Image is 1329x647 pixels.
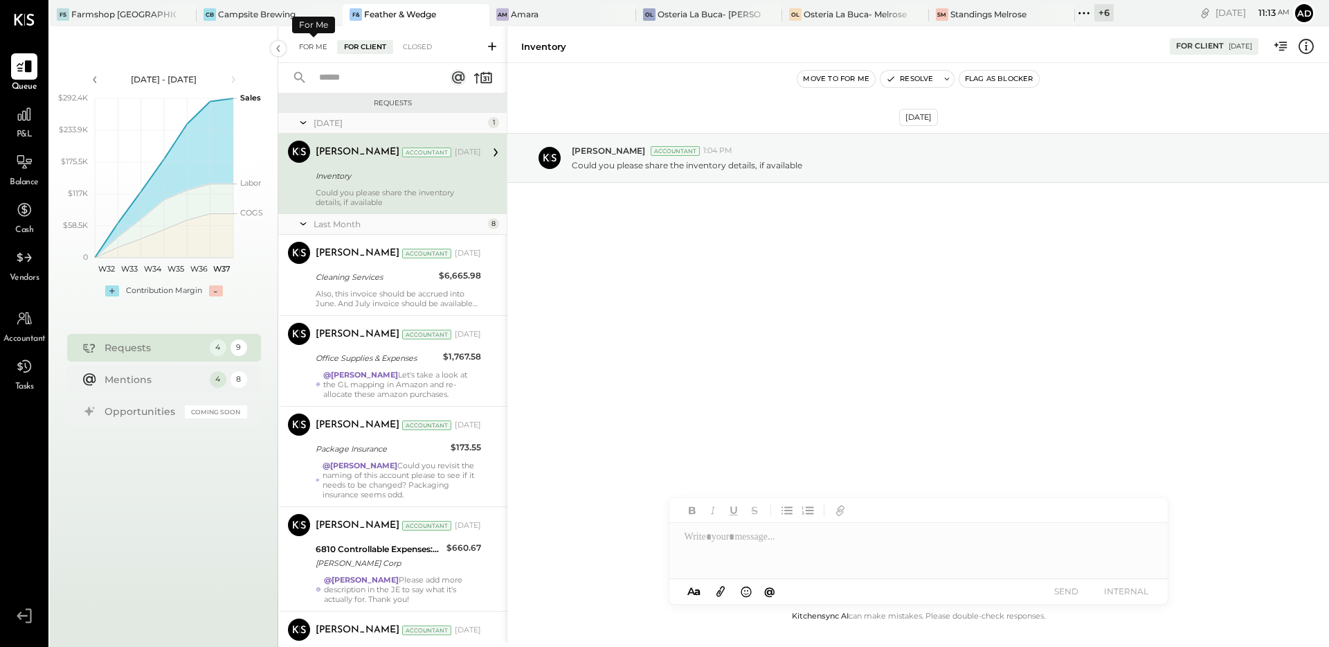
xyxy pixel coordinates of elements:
[455,420,481,431] div: [DATE]
[1215,6,1290,19] div: [DATE]
[402,626,451,635] div: Accountant
[683,584,705,599] button: Aa
[831,502,849,520] button: Add URL
[240,208,263,218] text: COGS
[521,40,566,53] div: Inventory
[959,71,1039,87] button: Flag as Blocker
[316,351,439,365] div: Office Supplies & Expenses
[126,285,202,296] div: Contribution Margin
[292,17,335,33] div: For Me
[443,350,481,364] div: $1,767.58
[683,502,701,520] button: Bold
[316,519,399,533] div: [PERSON_NAME]
[703,145,732,157] span: 1:04 PM
[725,502,743,520] button: Underline
[98,264,114,274] text: W32
[210,339,226,356] div: 4
[316,542,442,556] div: 6810 Controllable Expenses:Repairs & Maintenance:Repair & Maintenance, Equipment
[1,245,48,285] a: Vendors
[314,117,485,129] div: [DATE]
[218,8,296,20] div: Campsite Brewing
[455,520,481,531] div: [DATE]
[105,285,119,296] div: +
[1,305,48,346] a: Accountant
[1,197,48,237] a: Cash
[446,541,481,555] div: $660.67
[511,8,539,20] div: Amara
[285,98,500,108] div: Requests
[488,218,499,229] div: 8
[337,40,393,54] div: For Client
[316,289,481,308] div: Also, this invoice should be accrued into June. And July invoice should be available in ME for us...
[316,442,446,456] div: Package Insurance
[402,420,451,430] div: Accountant
[58,93,88,103] text: $292.4K
[83,252,88,262] text: 0
[402,249,451,258] div: Accountant
[323,370,398,380] strong: @[PERSON_NAME]
[1293,2,1315,24] button: Ad
[789,8,802,21] div: OL
[402,148,451,157] div: Accountant
[316,328,399,342] div: [PERSON_NAME]
[402,330,451,339] div: Accountant
[439,269,481,283] div: $6,665.98
[364,8,436,20] div: Feather & Wedge
[316,145,399,159] div: [PERSON_NAME]
[1176,41,1224,52] div: For Client
[230,371,247,388] div: 8
[350,8,362,21] div: F&
[12,81,37,94] span: Queue
[68,188,88,198] text: $117K
[643,8,656,21] div: OL
[764,585,775,598] span: @
[240,93,261,103] text: Sales
[167,264,183,274] text: W35
[455,248,481,259] div: [DATE]
[10,272,39,285] span: Vendors
[496,8,509,21] div: Am
[10,177,39,189] span: Balance
[323,370,481,399] div: Let's take a look at the GL mapping in Amazon and re-allocate these amazon purchases.
[316,556,442,570] div: [PERSON_NAME] Corp
[694,585,700,598] span: a
[324,575,399,585] strong: @[PERSON_NAME]
[15,381,34,393] span: Tasks
[451,441,481,454] div: $173.55
[760,583,779,600] button: @
[1229,42,1252,51] div: [DATE]
[209,285,223,296] div: -
[396,40,439,54] div: Closed
[3,333,46,346] span: Accountant
[105,373,203,387] div: Mentions
[455,625,481,636] div: [DATE]
[658,8,762,20] div: Osteria La Buca- [PERSON_NAME][GEOGRAPHIC_DATA]
[704,502,722,520] button: Italic
[59,125,88,134] text: $233.9K
[323,461,481,499] div: Could you revisit the naming of this account please to see if it needs to be changed? Packaging i...
[314,218,485,230] div: Last Month
[324,575,481,604] div: Please add more description in the JE to say what it's actually for. Thank you!
[1,101,48,141] a: P&L
[1,149,48,189] a: Balance
[17,129,33,141] span: P&L
[488,117,499,128] div: 1
[572,159,802,171] p: Could you please share the inventory details, if available
[316,270,435,284] div: Cleaning Services
[240,178,261,188] text: Labor
[455,147,481,158] div: [DATE]
[804,8,907,20] div: Osteria La Buca- Melrose
[455,329,481,340] div: [DATE]
[71,8,176,20] div: Farmshop [GEOGRAPHIC_DATA][PERSON_NAME]
[316,247,399,260] div: [PERSON_NAME]
[61,157,88,166] text: $175.5K
[1,353,48,393] a: Tasks
[316,188,481,207] div: Could you please share the inventory details, if available
[143,264,161,274] text: W34
[105,73,223,85] div: [DATE] - [DATE]
[316,169,477,183] div: Inventory
[797,71,875,87] button: Move to for me
[185,405,247,418] div: Coming Soon
[213,264,230,274] text: W37
[572,145,645,157] span: [PERSON_NAME]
